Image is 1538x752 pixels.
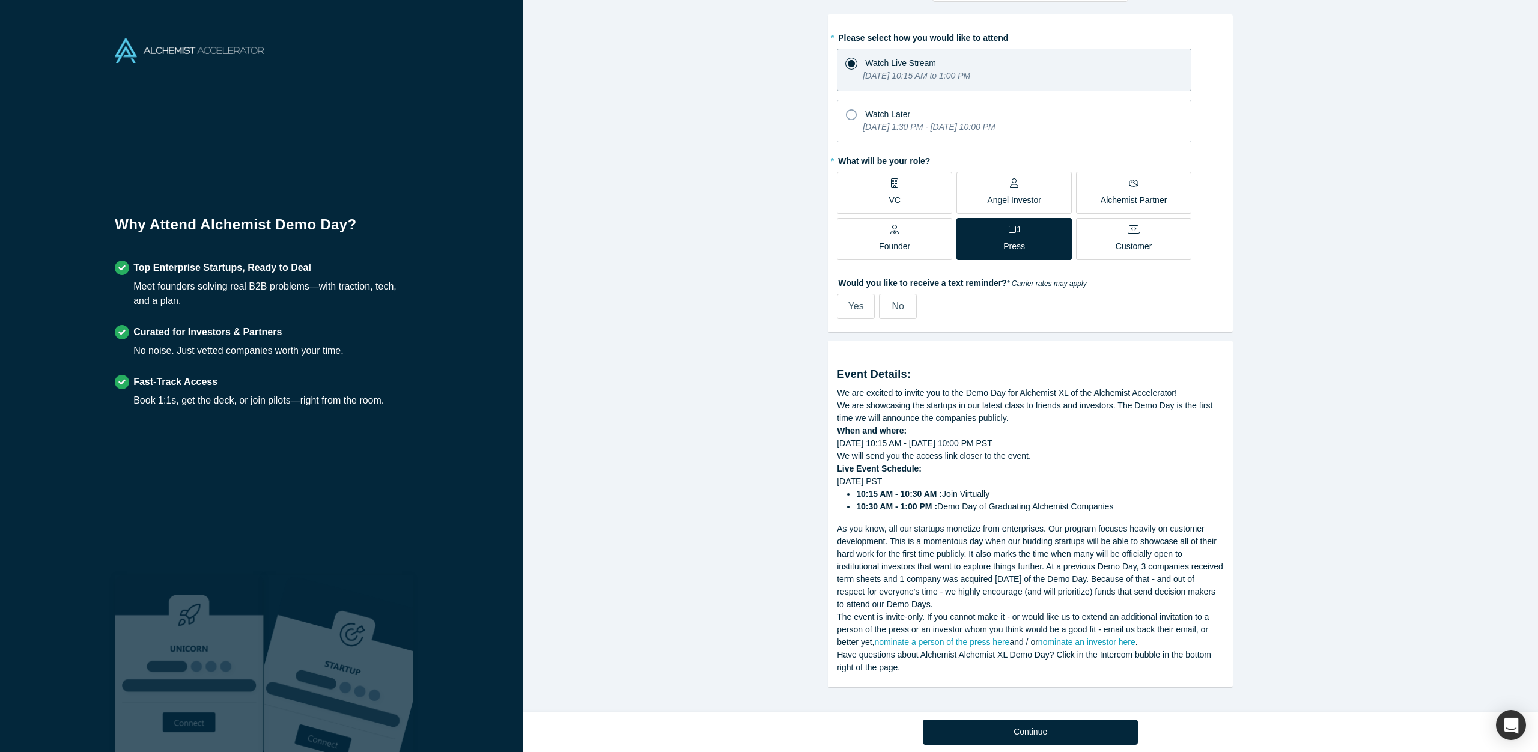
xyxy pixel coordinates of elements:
span: No [892,301,904,311]
img: Alchemist Accelerator Logo [115,38,264,63]
img: Prism AI [264,575,413,752]
div: The event is invite-only. If you cannot make it - or would like us to extend an additional invita... [837,611,1224,649]
a: nominate a person of the press here [874,637,1009,647]
div: No noise. Just vetted companies worth your time. [133,344,344,358]
label: What will be your role? [837,151,1224,168]
strong: Live Event Schedule: [837,464,922,473]
div: We are excited to invite you to the Demo Day for Alchemist XL of the Alchemist Accelerator! [837,387,1224,399]
div: Book 1:1s, get the deck, or join pilots—right from the room. [133,393,384,408]
div: [DATE] PST [837,475,1224,513]
span: Watch Live Stream [865,58,936,68]
div: We are showcasing the startups in our latest class to friends and investors. The Demo Day is the ... [837,399,1224,425]
p: VC [889,194,900,207]
div: We will send you the access link closer to the event. [837,450,1224,462]
h1: Why Attend Alchemist Demo Day? [115,214,408,244]
p: Alchemist Partner [1101,194,1167,207]
div: As you know, all our startups monetize from enterprises. Our program focuses heavily on customer ... [837,523,1224,611]
strong: 10:30 AM - 1:00 PM : [856,502,937,511]
a: nominate an investor here [1038,637,1135,647]
strong: 10:15 AM - 10:30 AM : [856,489,942,499]
li: Demo Day of Graduating Alchemist Companies [856,500,1224,513]
img: Robust Technologies [115,575,264,752]
strong: Fast-Track Access [133,377,217,387]
p: Angel Investor [987,194,1041,207]
strong: Top Enterprise Startups, Ready to Deal [133,262,311,273]
i: [DATE] 1:30 PM - [DATE] 10:00 PM [863,122,995,132]
i: [DATE] 10:15 AM to 1:00 PM [863,71,970,80]
strong: When and where: [837,426,907,435]
p: Founder [879,240,910,253]
div: [DATE] 10:15 AM - [DATE] 10:00 PM PST [837,437,1224,450]
strong: Curated for Investors & Partners [133,327,282,337]
p: Press [1003,240,1025,253]
p: Customer [1116,240,1152,253]
em: * Carrier rates may apply [1007,279,1087,288]
span: Watch Later [865,109,910,119]
button: Continue [923,720,1138,745]
div: Meet founders solving real B2B problems—with traction, tech, and a plan. [133,279,408,308]
div: Have questions about Alchemist Alchemist XL Demo Day? Click in the Intercom bubble in the bottom ... [837,649,1224,674]
strong: Event Details: [837,368,911,380]
li: Join Virtually [856,488,1224,500]
span: Yes [848,301,864,311]
label: Please select how you would like to attend [837,28,1224,44]
label: Would you like to receive a text reminder? [837,273,1224,290]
